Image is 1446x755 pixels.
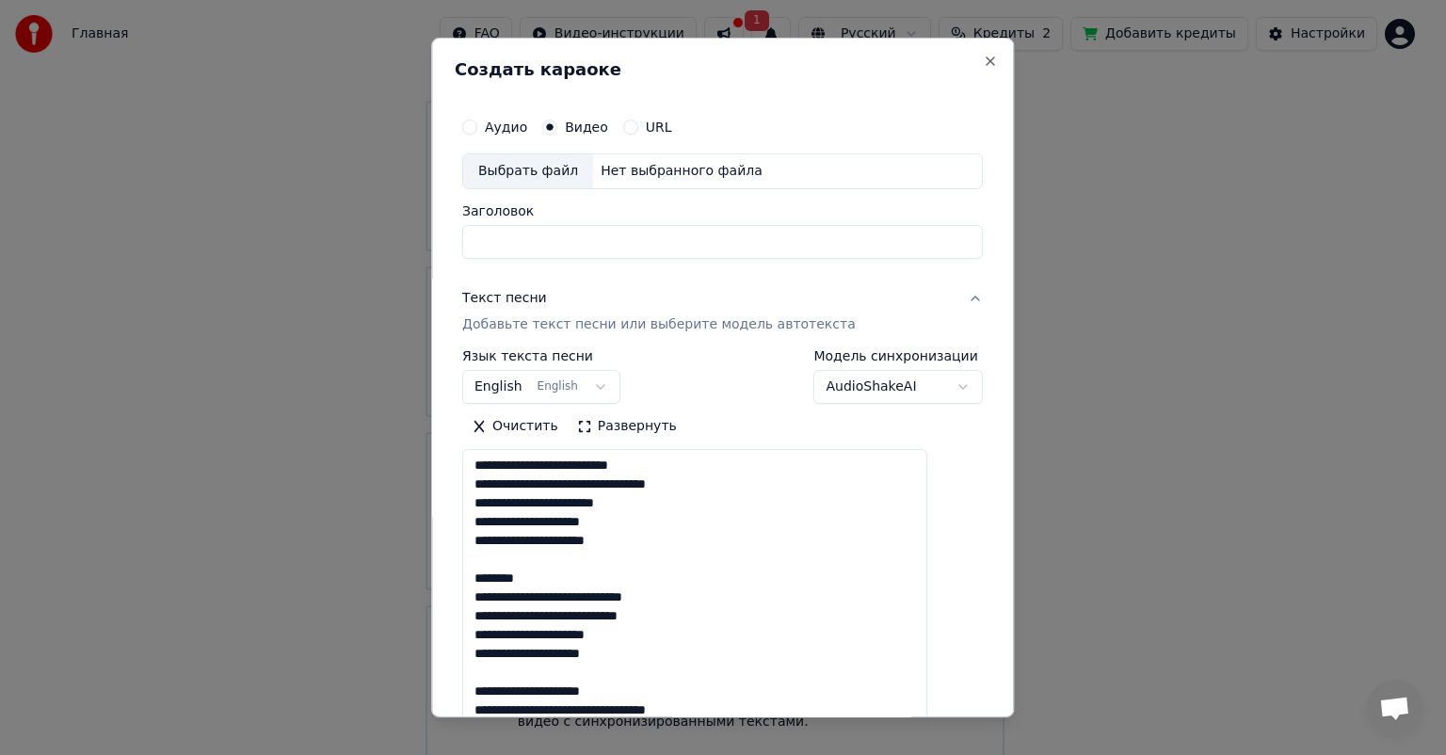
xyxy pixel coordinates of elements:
[462,204,983,217] label: Заголовок
[463,154,593,188] div: Выбрать файл
[593,162,770,181] div: Нет выбранного файла
[485,120,527,134] label: Аудио
[462,349,620,362] label: Язык текста песни
[646,120,672,134] label: URL
[462,289,547,308] div: Текст песни
[568,411,686,442] button: Развернуть
[462,411,568,442] button: Очистить
[455,61,990,78] h2: Создать караоке
[462,274,983,349] button: Текст песниДобавьте текст песни или выберите модель автотекста
[814,349,984,362] label: Модель синхронизации
[462,315,856,334] p: Добавьте текст песни или выберите модель автотекста
[565,120,608,134] label: Видео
